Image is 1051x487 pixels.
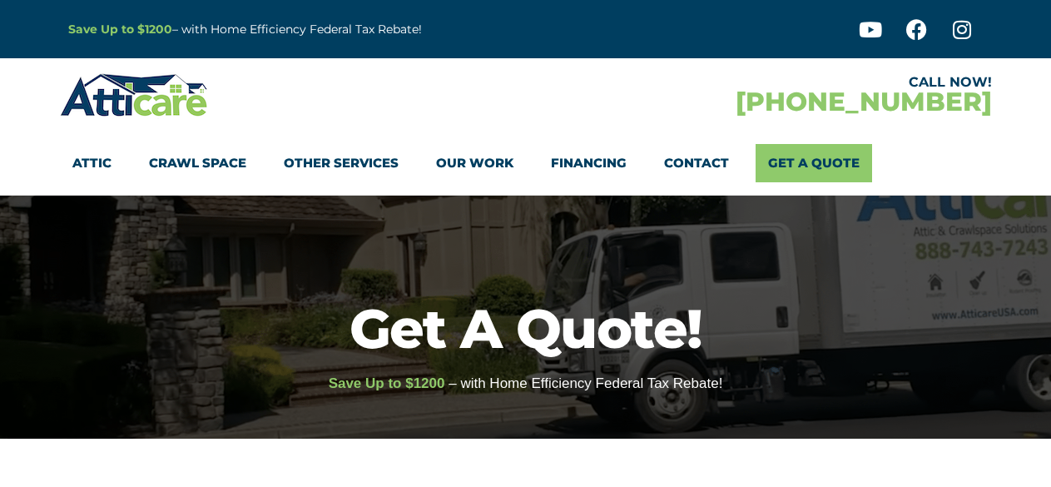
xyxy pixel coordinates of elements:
a: Get A Quote [756,144,872,182]
a: Other Services [284,144,399,182]
a: Save Up to $1200 [68,22,172,37]
a: Attic [72,144,112,182]
span: – with Home Efficiency Federal Tax Rebate! [449,375,722,391]
h1: Get A Quote! [8,301,1043,355]
a: Financing [551,144,627,182]
span: Save Up to $1200 [329,375,445,391]
p: – with Home Efficiency Federal Tax Rebate! [68,20,607,39]
a: Our Work [436,144,513,182]
nav: Menu [72,144,979,182]
div: CALL NOW! [526,76,992,89]
a: Contact [664,144,729,182]
a: Crawl Space [149,144,246,182]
